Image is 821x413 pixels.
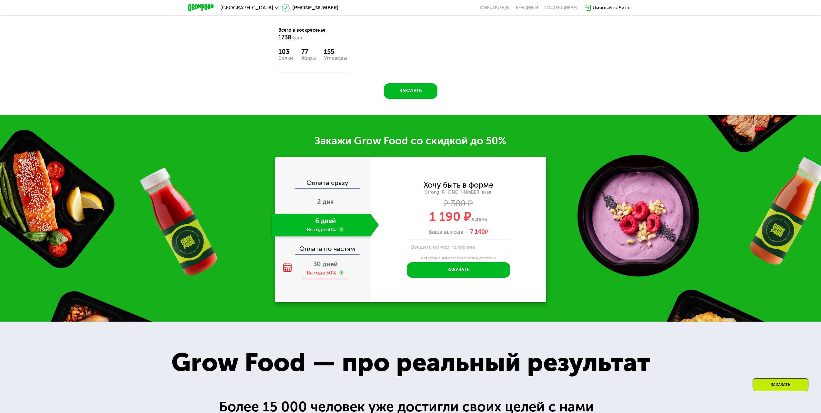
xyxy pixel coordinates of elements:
button: Заказать [407,262,510,278]
div: 2 380 ₽ [371,200,546,207]
div: Grow Food — про реальный результат [152,343,669,382]
div: 155 [324,48,347,56]
div: 77 [301,48,316,56]
a: Качество еды [480,5,511,10]
div: поставщикам [544,5,577,10]
a: [PHONE_NUMBER] [282,4,338,12]
div: 103 [278,48,293,56]
span: в день [471,216,487,222]
span: 1738 [278,34,291,41]
span: ₽ [470,229,488,236]
div: Жиры [301,56,316,61]
div: Всего в воскресенье [278,27,347,41]
span: Ккал [291,35,302,41]
div: Для уточнения деталей заказа и доставки [407,256,510,261]
div: Белки [278,56,293,61]
span: 1 190 ₽ [429,209,471,224]
div: Выгода 50% [307,269,336,276]
div: Хочу быть в форме [424,181,493,189]
span: 7 140 [470,228,485,235]
div: Заказать [753,378,808,391]
a: Вендинги [516,5,538,10]
span: 30 дней [313,260,338,268]
div: Личный кабинет [593,4,633,12]
div: Углеводы [324,56,347,61]
div: Оплата по частям [276,239,371,254]
span: 2 дня [317,198,334,206]
div: Оплата сразу [276,180,371,188]
button: Заказать [384,83,437,99]
div: Strong [PHONE_NUMBER] ккал [371,190,546,195]
span: [GEOGRAPHIC_DATA] [220,5,273,10]
label: Введите номер телефона [411,245,475,249]
div: Ваша выгода — [371,229,546,236]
